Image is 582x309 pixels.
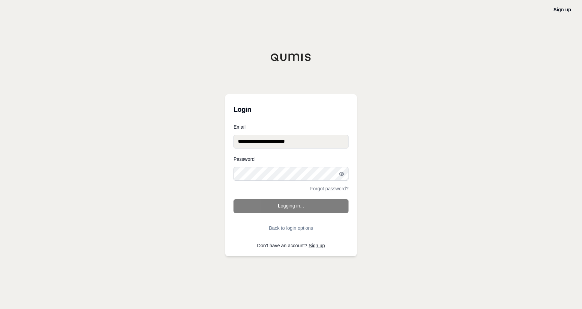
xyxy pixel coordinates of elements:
[233,243,349,248] p: Don't have an account?
[233,103,349,116] h3: Login
[309,243,325,248] a: Sign up
[233,221,349,235] button: Back to login options
[270,53,312,61] img: Qumis
[310,186,349,191] a: Forgot password?
[233,124,349,129] label: Email
[554,7,571,12] a: Sign up
[233,157,349,162] label: Password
